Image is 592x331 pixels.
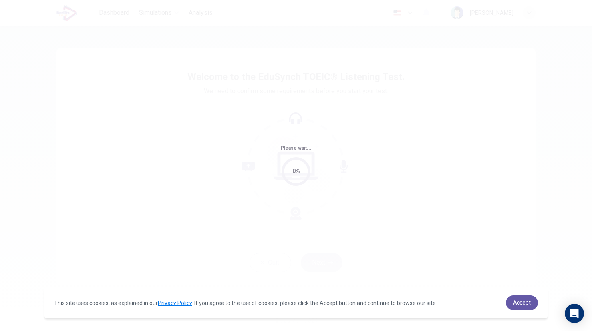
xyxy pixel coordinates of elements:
span: Please wait... [281,145,312,151]
a: dismiss cookie message [506,295,538,310]
div: Open Intercom Messenger [565,304,584,323]
a: Privacy Policy [158,300,192,306]
div: cookieconsent [44,287,548,318]
span: This site uses cookies, as explained in our . If you agree to the use of cookies, please click th... [54,300,437,306]
div: 0% [292,167,300,176]
span: Accept [513,299,531,306]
